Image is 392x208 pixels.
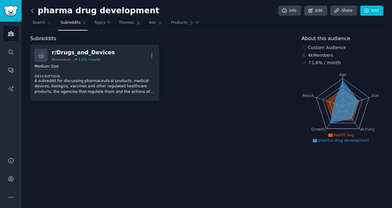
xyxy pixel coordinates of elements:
[83,20,86,26] span: 1
[35,64,59,70] div: Medium Size
[35,74,155,78] dt: Description
[171,20,187,26] span: Products
[147,18,165,31] a: Ask
[79,57,100,62] div: 1.6 % / month
[304,6,327,16] a: Edit
[302,44,384,51] div: Custom Audience
[58,18,88,31] a: Subreddits1
[334,133,354,137] span: Reddit Avg
[32,20,45,26] span: Search
[60,20,81,26] span: Subreddits
[108,20,111,26] span: 0
[117,18,143,31] a: Themes
[302,52,384,59] div: 4k Members
[30,6,159,16] h2: pharma drug development
[339,73,346,77] tspan: Age
[302,35,350,43] span: About this audience
[149,20,156,26] span: Ask
[94,20,105,26] span: Topics
[30,44,159,101] a: r/Drugs_and_Devices4kmembers1.6% / monthMedium SizeDescriptionA subreddit for discussing pharmace...
[371,93,379,98] tspan: Size
[302,93,314,98] tspan: Reach
[30,18,54,31] a: Search
[30,35,56,43] span: Subreddits
[92,18,112,31] a: Topics0
[318,138,369,143] span: pharma drug development
[196,20,199,26] span: 0
[169,18,201,31] a: Products0
[308,60,341,66] div: ↑ 1.6 % / month
[330,6,357,16] a: Share
[360,127,374,131] tspan: Activity
[35,78,155,95] p: A subreddit for discussing pharmaceutical products, medical devices, biologics, vaccines and othe...
[311,127,325,131] tspan: Growth
[119,20,134,26] span: Themes
[4,6,18,16] img: GummySearch logo
[52,57,71,62] div: 4k members
[52,49,115,56] div: r/ Drugs_and_Devices
[278,6,301,16] a: Info
[360,6,383,16] a: Add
